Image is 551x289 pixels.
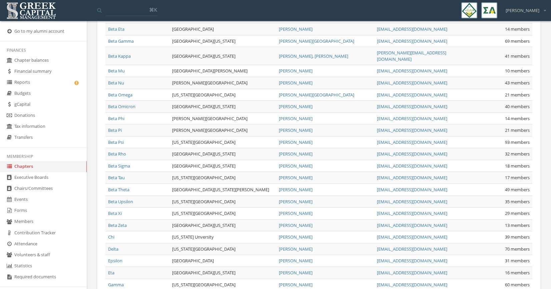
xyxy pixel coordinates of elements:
a: [EMAIL_ADDRESS][DOMAIN_NAME] [377,151,447,157]
a: [EMAIL_ADDRESS][DOMAIN_NAME] [377,139,447,145]
a: Beta Upsilon [108,199,133,205]
span: 35 members [505,199,530,205]
span: 18 members [505,163,530,169]
a: Beta Psi [108,139,124,145]
a: Beta Kappa [108,53,131,59]
a: [EMAIL_ADDRESS][DOMAIN_NAME] [377,210,447,216]
td: [US_STATE][GEOGRAPHIC_DATA] [169,136,276,148]
a: Beta Theta [108,187,129,193]
a: [EMAIL_ADDRESS][DOMAIN_NAME] [377,26,447,32]
a: [PERSON_NAME] [279,127,313,133]
a: [EMAIL_ADDRESS][DOMAIN_NAME] [377,103,447,109]
a: [EMAIL_ADDRESS][DOMAIN_NAME] [377,127,447,133]
span: 13 members [505,222,530,228]
a: [PERSON_NAME] [279,175,313,181]
a: Beta Omicron [108,103,135,109]
a: Beta Gamma [108,38,134,44]
span: [PERSON_NAME] [506,7,539,14]
span: 69 members [505,38,530,44]
td: [GEOGRAPHIC_DATA][US_STATE] [169,47,276,65]
a: [PERSON_NAME] [279,151,313,157]
td: [GEOGRAPHIC_DATA] [169,23,276,35]
span: 31 members [505,258,530,264]
td: [PERSON_NAME][GEOGRAPHIC_DATA] [169,124,276,136]
td: [GEOGRAPHIC_DATA][US_STATE][PERSON_NAME] [169,184,276,196]
a: [PERSON_NAME] [279,187,313,193]
a: Delta [108,246,118,252]
span: 21 members [505,92,530,98]
td: [GEOGRAPHIC_DATA][US_STATE] [169,219,276,231]
a: [EMAIL_ADDRESS][DOMAIN_NAME] [377,234,447,240]
td: [GEOGRAPHIC_DATA][US_STATE] [169,35,276,47]
td: [GEOGRAPHIC_DATA][US_STATE] [169,267,276,279]
a: [PERSON_NAME][GEOGRAPHIC_DATA] [279,92,354,98]
a: Beta Mu [108,68,125,74]
a: Beta Zeta [108,222,127,228]
a: [PERSON_NAME][GEOGRAPHIC_DATA] [279,38,354,44]
a: Beta Nu [108,80,124,86]
a: [PERSON_NAME] [279,234,313,240]
a: [PERSON_NAME] [279,210,313,216]
a: [EMAIL_ADDRESS][DOMAIN_NAME] [377,163,447,169]
a: [EMAIL_ADDRESS][DOMAIN_NAME] [377,92,447,98]
span: 14 members [505,115,530,121]
a: [PERSON_NAME] [279,270,313,276]
a: Beta Tau [108,175,125,181]
a: [PERSON_NAME], [PERSON_NAME] [279,53,348,59]
a: [PERSON_NAME] [279,258,313,264]
a: Beta Eta [108,26,124,32]
td: [US_STATE][GEOGRAPHIC_DATA] [169,208,276,220]
a: [PERSON_NAME] [279,103,313,109]
a: [EMAIL_ADDRESS][DOMAIN_NAME] [377,282,447,288]
td: [US_STATE][GEOGRAPHIC_DATA] [169,243,276,255]
td: [GEOGRAPHIC_DATA][US_STATE] [169,148,276,160]
span: 14 members [505,26,530,32]
a: Beta Omega [108,92,132,98]
a: [PERSON_NAME] [279,199,313,205]
a: [EMAIL_ADDRESS][DOMAIN_NAME] [377,115,447,121]
a: Beta Pi [108,127,122,133]
a: [PERSON_NAME] [279,222,313,228]
a: [EMAIL_ADDRESS][DOMAIN_NAME] [377,38,447,44]
a: [EMAIL_ADDRESS][DOMAIN_NAME] [377,175,447,181]
div: [PERSON_NAME] [501,2,546,14]
span: 32 members [505,151,530,157]
span: 41 members [505,53,530,59]
span: 10 members [505,68,530,74]
span: 60 members [505,282,530,288]
span: ⌘K [149,6,157,13]
a: [PERSON_NAME] [279,282,313,288]
a: [EMAIL_ADDRESS][DOMAIN_NAME] [377,270,447,276]
a: Epsilon [108,258,122,264]
a: Beta Rho [108,151,126,157]
a: [PERSON_NAME] [279,68,313,74]
td: [US_STATE][GEOGRAPHIC_DATA] [169,172,276,184]
a: [EMAIL_ADDRESS][DOMAIN_NAME] [377,222,447,228]
a: Gamma [108,282,124,288]
span: 40 members [505,103,530,109]
td: [US_STATE] Unversity [169,231,276,243]
td: [GEOGRAPHIC_DATA] [169,255,276,267]
span: 16 members [505,270,530,276]
td: [US_STATE][GEOGRAPHIC_DATA] [169,196,276,208]
a: [PERSON_NAME] [279,139,313,145]
span: 29 members [505,210,530,216]
a: Beta Sigma [108,163,130,169]
span: 70 members [505,246,530,252]
td: [GEOGRAPHIC_DATA][US_STATE] [169,160,276,172]
span: 21 members [505,127,530,133]
span: 43 members [505,80,530,86]
a: [PERSON_NAME][EMAIL_ADDRESS][DOMAIN_NAME] [377,50,446,62]
span: 17 members [505,175,530,181]
a: [EMAIL_ADDRESS][DOMAIN_NAME] [377,68,447,74]
span: 39 members [505,234,530,240]
span: 49 members [505,187,530,193]
td: [GEOGRAPHIC_DATA][PERSON_NAME] [169,65,276,77]
a: [EMAIL_ADDRESS][DOMAIN_NAME] [377,258,447,264]
a: [EMAIL_ADDRESS][DOMAIN_NAME] [377,187,447,193]
td: [PERSON_NAME][GEOGRAPHIC_DATA] [169,112,276,124]
td: [PERSON_NAME][GEOGRAPHIC_DATA] [169,77,276,89]
span: 93 members [505,139,530,145]
a: [EMAIL_ADDRESS][DOMAIN_NAME] [377,199,447,205]
a: Beta Phi [108,115,124,121]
